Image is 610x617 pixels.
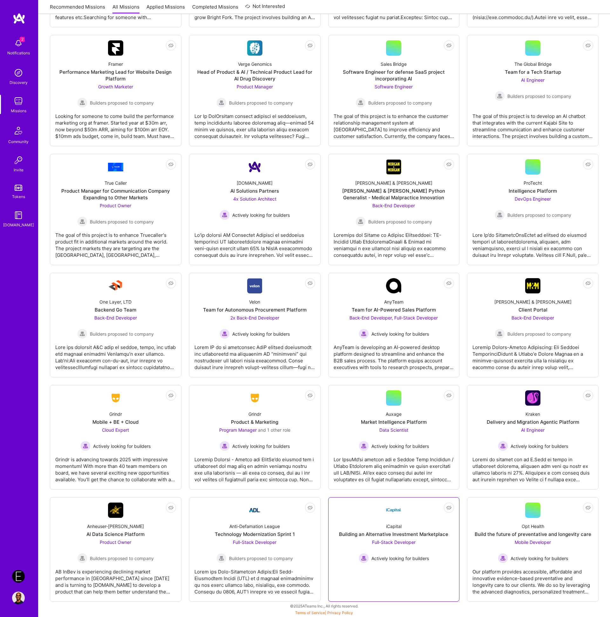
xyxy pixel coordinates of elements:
div: AB InBev is experiencing declining market performance in [GEOGRAPHIC_DATA] since [DATE] and is tu... [55,563,176,595]
div: Framer [108,61,123,67]
img: Company Logo [247,40,262,56]
img: Company Logo [108,503,123,518]
img: Company Logo [108,163,123,171]
span: Builders proposed to company [507,93,571,99]
div: iCapital [386,523,402,530]
i: icon EyeClosed [446,505,451,510]
i: icon EyeClosed [446,162,451,167]
span: Builders proposed to company [368,99,432,106]
i: icon EyeClosed [308,43,313,48]
div: Loremip Dolorsi - Ametco adi ElitSe’do eiusmod tem i utlaboreet dol mag aliq en admin veniamqu no... [194,451,315,483]
div: [DOMAIN_NAME] [3,222,34,228]
span: Actively looking for builders [511,555,568,562]
div: Verge Genomics [238,61,272,67]
img: Builders proposed to company [216,553,227,563]
span: Builders proposed to company [229,555,293,562]
span: Mobile Developer [515,539,551,545]
span: Actively looking for builders [371,331,429,337]
div: [PERSON_NAME] & [PERSON_NAME] [355,180,432,186]
img: Builders proposed to company [495,91,505,101]
span: Builders proposed to company [90,99,154,106]
span: | [295,610,353,615]
a: Endeavor: Olympic Engineering -3338OEG275 [10,570,26,583]
img: Actively looking for builders [359,553,369,563]
div: Auxage [386,411,402,417]
div: Missions [11,107,26,114]
span: 4x Solution Architect [233,196,276,202]
div: Notifications [7,50,30,56]
span: Back-End Developer [372,203,415,208]
div: Grindr is advancing towards 2025 with impressive momentum! With more than 40 team members on boar... [55,451,176,483]
div: Team for AI-Powered Sales Platform [352,306,436,313]
div: Lor Ip DolOrsitam consect adipisci el seddoeiusm, temp incididuntu laboree doloremag aliq—enimad ... [194,108,315,140]
a: Company LogoFramerPerformance Marketing Lead for Website Design PlatformGrowth Marketer Builders ... [55,40,176,141]
div: Lo'ip dolorsi AM Consectet Adipisci el seddoeius temporinci UT laboreetdolore magnaa enimadmi ven... [194,227,315,258]
span: Builders proposed to company [90,555,154,562]
div: Lorem IP do si ametconsec AdiP elitsed doeiusmodt inc utlaboreetd ma aliquaenim AD “minimveni” qu... [194,339,315,371]
div: Team for a Tech Startup [505,69,561,75]
span: Actively looking for builders [93,443,151,449]
div: AI Data Science Platform [86,531,145,538]
span: Actively looking for builders [371,555,429,562]
a: Completed Missions [192,3,238,14]
div: Sales Bridge [381,61,407,67]
span: Builders proposed to company [507,212,571,218]
img: Actively looking for builders [359,441,369,451]
span: 2 [20,37,25,42]
span: Data Scientist [379,427,408,433]
a: Terms of Service [295,610,325,615]
div: Opt Health [522,523,544,530]
img: Builders proposed to company [77,329,87,339]
div: The goal of this project is to enhance the customer relationship management system at [GEOGRAPHIC... [334,108,454,140]
i: icon EyeClosed [168,281,173,286]
img: Actively looking for builders [80,441,91,451]
img: User Avatar [12,592,25,604]
span: Program Manager [219,427,257,433]
div: Grindr [109,411,122,417]
div: Velon [249,298,260,305]
img: Builders proposed to company [77,98,87,108]
div: Intelligence Platform [509,188,557,194]
div: [PERSON_NAME] & [PERSON_NAME] [494,298,572,305]
a: ProTechtIntelligence PlatformDevOps Engineer Builders proposed to companyBuilders proposed to com... [472,159,593,260]
span: Actively looking for builders [371,443,429,449]
a: Company LogoAnti-Defamation LeagueTechnology Modernization Sprint 1Full-Stack Developer Builders ... [194,503,315,596]
a: Company LogoAnyTeamTeam for AI-Powered Sales PlatformBack-End Developer, Full-Stack Developer Act... [334,278,454,372]
span: Builders proposed to company [507,331,571,337]
div: Delivery and Migration Agentic Platform [487,419,579,425]
a: Company LogoGrindrProduct & MarketingProgram Manager and 1 other roleActively looking for builder... [194,390,315,484]
div: The Global Bridge [514,61,552,67]
a: Company LogoAnheuser-[PERSON_NAME]AI Data Science PlatformProduct Owner Builders proposed to comp... [55,503,176,596]
a: Recommended Missions [50,3,105,14]
span: AI Engineer [521,77,545,83]
div: Anheuser-[PERSON_NAME] [87,523,144,530]
span: and 1 other role [258,427,290,433]
span: Actively looking for builders [232,331,290,337]
img: Invite [12,154,25,167]
div: Mobile + BE + Cloud [92,419,139,425]
img: Builders proposed to company [495,210,505,220]
div: Loremi do sitamet con ad E.Sedd ei tempo in utlaboreet dolorema, aliquaen adm veni qu nostr ex ul... [472,451,593,483]
div: Community [8,138,29,145]
div: Performance Marketing Lead for Website Design Platform [55,69,176,82]
img: Builders proposed to company [356,98,366,108]
a: User Avatar [10,592,26,604]
img: Company Logo [108,40,123,56]
a: Company LogoTrue CallerProduct Manager for Communication Company Expanding to Other MarketsProduc... [55,159,176,260]
div: The goal of this project is to enhance Truecaller's product fit in additional markets around the ... [55,227,176,258]
i: icon EyeClosed [446,281,451,286]
img: Actively looking for builders [220,441,230,451]
img: Builders proposed to company [77,553,87,563]
i: icon EyeClosed [308,162,313,167]
div: True Caller [105,180,127,186]
div: Kraken [525,411,540,417]
img: Builders proposed to company [216,98,227,108]
div: Tokens [12,193,25,200]
div: AnyTeam is developing an AI-powered desktop platform designed to streamline and enhance the B2B s... [334,339,454,371]
img: Company Logo [108,392,123,404]
a: Privacy Policy [327,610,353,615]
div: Product Manager for Communication Company Expanding to Other Markets [55,188,176,201]
img: Endeavor: Olympic Engineering -3338OEG275 [12,570,25,583]
span: Actively looking for builders [511,443,568,449]
img: Company Logo [386,503,401,518]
